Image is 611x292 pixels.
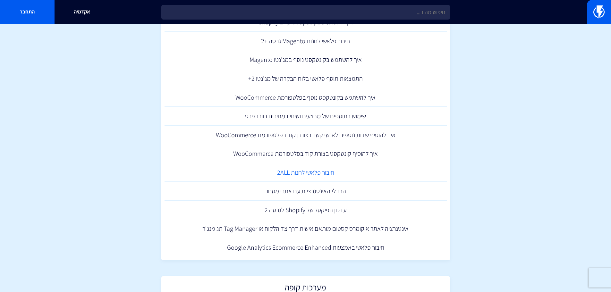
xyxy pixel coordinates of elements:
[165,69,447,88] a: התמצאות תוסף פלאשי בלוח הבקרה של מג'נטו 2+
[161,5,450,20] input: חיפוש מהיר...
[165,219,447,238] a: אינטגרציה לאתר איקומרס קסטום מותאם אישית דרך צד הלקוח או Tag Manager תג מנג'ר
[165,238,447,257] a: חיבור פלאשי באמצעות Google Analytics Ecommerce Enhanced
[165,88,447,107] a: איך להשתמש בקונטקסט נוסף בפלטפורמת WooCommerce
[165,163,447,182] a: חיבור פלאשי לחנות 2ALL
[165,32,447,51] a: חיבור פלאשי לחנות Magento גרסה +2
[165,126,447,145] a: איך להוסיף שדות נוספים לאנשי קשר בצורת קוד בפלטפורמת WooCommerce
[165,107,447,126] a: שימוש בתוספים של מבצעים ושינוי במחירים בוורדפרס
[165,182,447,201] a: הבדלי האינטגרציות עם אתרי מסחר
[165,201,447,220] a: עדכון הפיקסל של Shopify לגרסה 2
[165,50,447,69] a: איך להשתמש בקונטקסט נוסף במג'נטו Magento
[165,144,447,163] a: איך להוסיף קונטקסט בצורת קוד בפלטפורמת WooCommerce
